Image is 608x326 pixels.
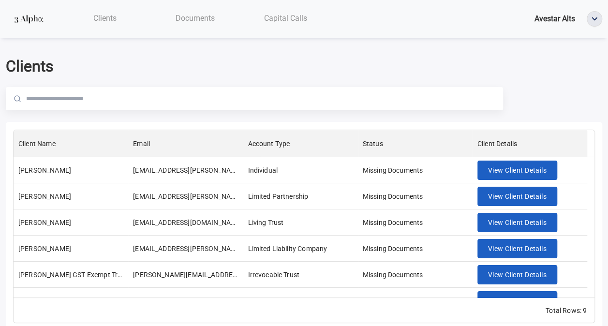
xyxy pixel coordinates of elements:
[363,165,423,175] div: Missing Documents
[18,244,71,253] div: SATYANARAYANA PEMMARAJU
[248,130,290,157] div: Account Type
[477,239,557,259] button: View Client Details
[488,164,547,177] span: View Client Details
[133,296,238,306] div: subhashankar2017@gmail.com
[133,165,238,175] div: RUPA.RAJOPADHYE@GMAIL.COM
[18,296,111,306] div: RAJAGOPALAN 2019 TRUST
[12,10,46,28] img: logo
[546,306,587,315] div: Total Rows: 9
[488,217,547,229] span: View Client Details
[243,130,357,157] div: Account Type
[363,270,423,280] div: Missing Documents
[248,244,327,253] div: Limited Liability Company
[358,130,473,157] div: Status
[14,95,21,102] img: Magnifier
[488,269,547,281] span: View Client Details
[477,213,557,233] button: View Client Details
[133,192,238,201] div: GIRISH@GAITONDE.NET
[248,296,299,306] div: Irrevocable Trust
[14,130,128,157] div: Client Name
[59,8,150,28] a: Clients
[363,218,423,227] div: Missing Documents
[477,291,557,311] button: View Client Details
[248,270,299,280] div: Irrevocable Trust
[240,8,331,28] a: Capital Calls
[133,130,150,157] div: Email
[133,270,238,280] div: megan.rosini@jtcgroup.com
[248,218,283,227] div: Living Trust
[18,130,56,157] div: Client Name
[176,14,215,23] span: Documents
[18,270,123,280] div: Winston Z Ibrahim GST Exempt Trust UAD 12/14/12
[264,14,307,23] span: Capital Calls
[488,191,547,203] span: View Client Details
[363,296,423,306] div: Missing Documents
[363,244,423,253] div: Missing Documents
[6,57,602,75] h2: Clients
[18,218,71,227] div: SANJIV JAIN
[150,8,240,28] a: Documents
[18,165,71,175] div: Rupa Rajopadhye
[128,130,243,157] div: Email
[587,12,602,26] img: ellipse
[248,165,278,175] div: Individual
[133,218,238,227] div: SANJIVSJAIN2021@GMAIL.COM
[473,130,587,157] div: Client Details
[248,192,308,201] div: Limited Partnership
[18,192,71,201] div: Girish Gaitonde
[488,295,547,307] span: View Client Details
[477,161,557,180] button: View Client Details
[587,11,602,27] button: ellipse
[93,14,117,23] span: Clients
[477,130,517,157] div: Client Details
[477,187,557,207] button: View Client Details
[488,243,547,255] span: View Client Details
[363,192,423,201] div: Missing Documents
[477,265,557,285] button: View Client Details
[133,244,238,253] div: satya.pemmaraju@gmail.com
[534,14,575,23] span: Avestar Alts
[363,130,383,157] div: Status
